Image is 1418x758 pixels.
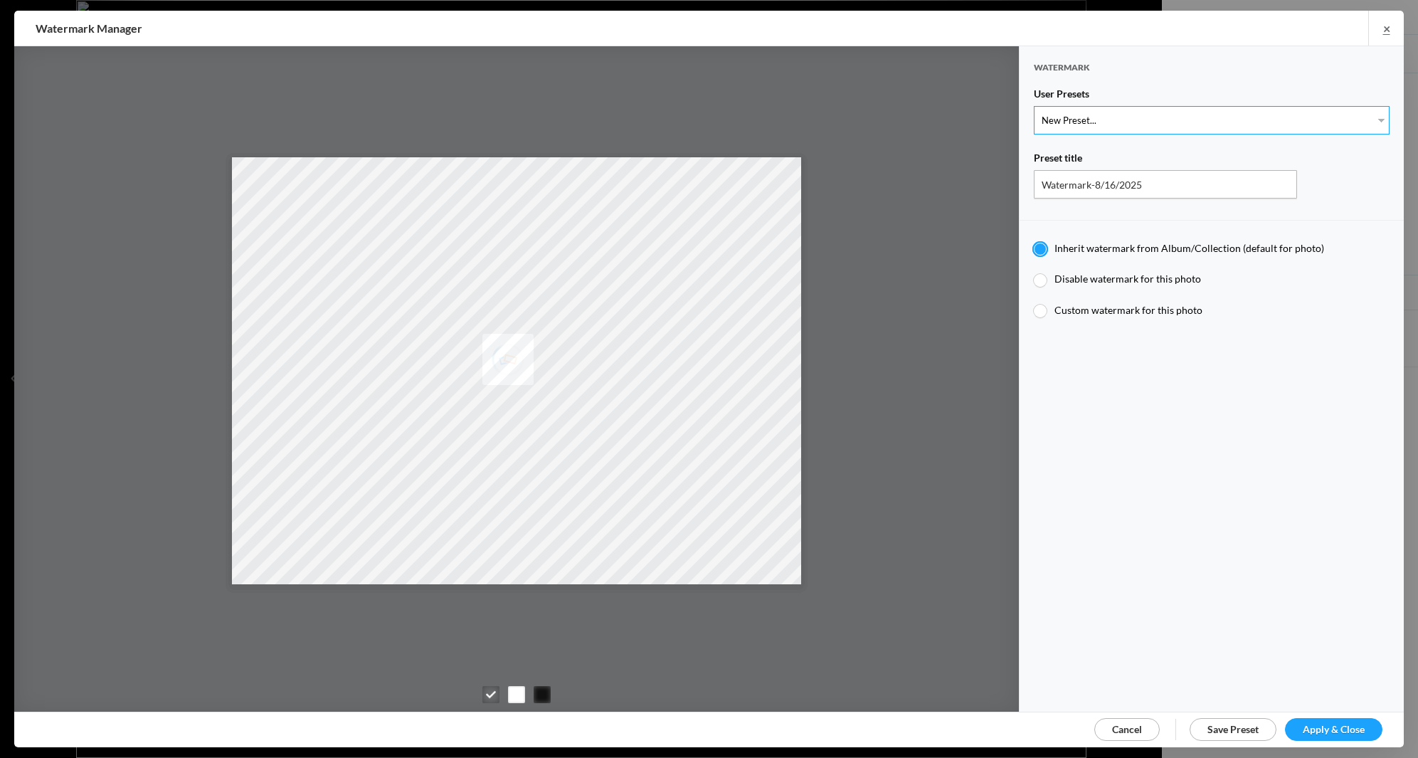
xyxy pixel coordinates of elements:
a: Save Preset [1190,718,1276,741]
span: Watermark [1034,62,1090,85]
span: Save Preset [1207,723,1259,735]
h2: Watermark Manager [36,11,910,46]
a: × [1368,11,1404,46]
span: Cancel [1112,723,1142,735]
span: User Presets [1034,88,1089,106]
input: Name for your Watermark Preset [1034,170,1297,199]
span: Inherit watermark from Album/Collection (default for photo) [1054,242,1324,254]
a: Apply & Close [1285,718,1382,741]
span: Custom watermark for this photo [1054,304,1202,316]
span: Preset title [1034,152,1082,170]
span: Disable watermark for this photo [1054,273,1201,285]
a: Cancel [1094,718,1160,741]
span: Apply & Close [1303,723,1365,735]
